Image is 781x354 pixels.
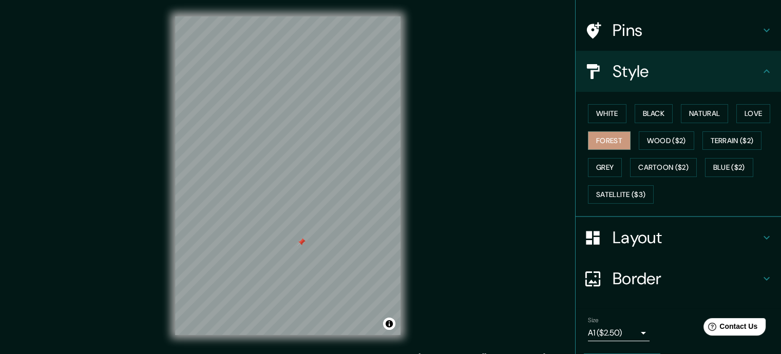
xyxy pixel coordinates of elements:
iframe: Help widget launcher [690,314,770,343]
button: Natural [681,104,728,123]
button: Wood ($2) [639,131,694,150]
button: Toggle attribution [383,318,395,330]
button: Love [736,104,770,123]
div: Style [576,51,781,92]
div: Pins [576,10,781,51]
button: Grey [588,158,622,177]
h4: Style [613,61,760,82]
div: Border [576,258,781,299]
button: White [588,104,626,123]
h4: Pins [613,20,760,41]
button: Blue ($2) [705,158,753,177]
div: Layout [576,217,781,258]
div: A1 ($2.50) [588,325,650,341]
button: Forest [588,131,631,150]
canvas: Map [175,16,401,335]
button: Satellite ($3) [588,185,654,204]
h4: Border [613,268,760,289]
label: Size [588,316,599,325]
button: Black [635,104,673,123]
button: Cartoon ($2) [630,158,697,177]
button: Terrain ($2) [702,131,762,150]
h4: Layout [613,227,760,248]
